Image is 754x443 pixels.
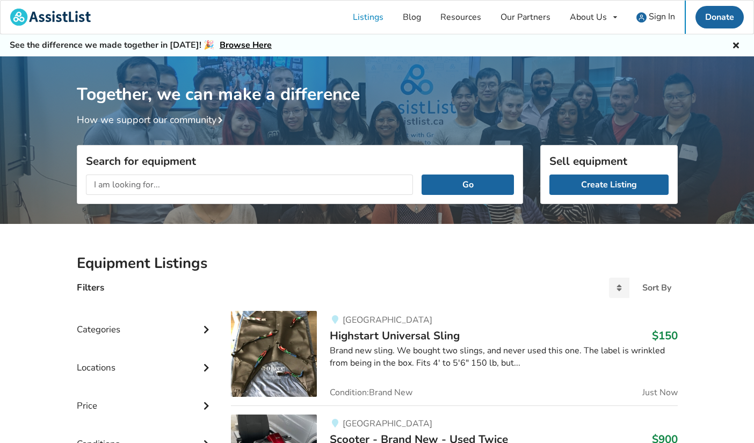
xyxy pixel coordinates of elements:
h3: $150 [652,329,678,343]
a: user icon Sign In [627,1,685,34]
a: Browse Here [220,39,272,51]
a: Blog [393,1,431,34]
input: I am looking for... [86,175,414,195]
h3: Search for equipment [86,154,514,168]
button: Go [422,175,513,195]
div: Sort By [642,284,671,292]
span: [GEOGRAPHIC_DATA] [343,418,432,430]
div: Price [77,379,214,417]
img: assistlist-logo [10,9,91,26]
a: Create Listing [549,175,669,195]
h3: Sell equipment [549,154,669,168]
span: Sign In [649,11,675,23]
a: Donate [695,6,744,28]
div: Categories [77,302,214,340]
h4: Filters [77,281,104,294]
span: [GEOGRAPHIC_DATA] [343,314,432,326]
span: Condition: Brand New [330,388,412,397]
a: Resources [431,1,491,34]
a: Listings [343,1,393,34]
a: Our Partners [491,1,560,34]
a: transfer aids-highstart universal sling[GEOGRAPHIC_DATA]Highstart Universal Sling$150Brand new sl... [231,311,677,405]
a: How we support our community [77,113,227,126]
span: Just Now [642,388,678,397]
span: Highstart Universal Sling [330,328,460,343]
h2: Equipment Listings [77,254,678,273]
div: About Us [570,13,607,21]
h5: See the difference we made together in [DATE]! 🎉 [10,40,272,51]
img: transfer aids-highstart universal sling [231,311,317,397]
img: user icon [636,12,647,23]
div: Locations [77,340,214,379]
div: Brand new sling. We bought two slings, and never used this one. The label is wrinkled from being ... [330,345,677,369]
h1: Together, we can make a difference [77,56,678,105]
